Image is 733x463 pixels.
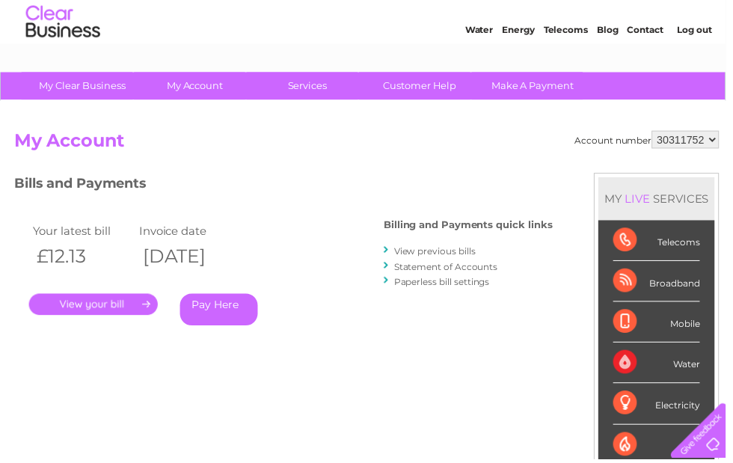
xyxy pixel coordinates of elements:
th: [DATE] [137,243,245,274]
div: Telecoms [619,222,707,263]
a: Make A Payment [476,73,600,100]
a: . [29,296,159,318]
h3: Bills and Payments [14,174,558,200]
a: Log out [684,64,719,75]
div: LIVE [628,193,660,207]
th: £12.13 [29,243,137,274]
a: Customer Help [363,73,486,100]
div: Water [619,346,707,387]
h4: Billing and Payments quick links [387,221,558,233]
a: My Account [135,73,259,100]
a: Pay Here [182,296,260,328]
a: Telecoms [549,64,594,75]
h2: My Account [14,132,726,160]
img: logo.png [25,39,102,85]
div: Electricity [619,387,707,428]
div: Broadband [619,263,707,304]
td: Your latest bill [29,223,137,243]
div: Mobile [619,304,707,346]
a: Paperless bill settings [398,278,494,289]
a: 0333 014 3131 [451,7,554,26]
a: Energy [507,64,540,75]
a: Statement of Accounts [398,263,503,275]
div: Account number [580,132,726,150]
td: Invoice date [137,223,245,243]
a: My Clear Business [22,73,145,100]
a: Blog [603,64,625,75]
div: Clear Business is a trading name of Verastar Limited (registered in [GEOGRAPHIC_DATA] No. 3667643... [14,8,721,73]
a: Services [249,73,372,100]
a: Contact [634,64,670,75]
a: View previous bills [398,248,480,259]
div: MY SERVICES [604,179,722,221]
a: Water [470,64,498,75]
